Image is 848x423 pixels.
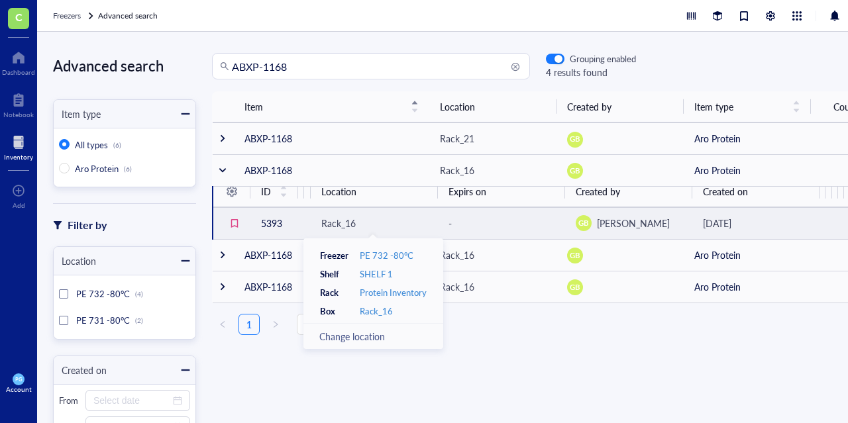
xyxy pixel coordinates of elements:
li: 1 [238,314,260,335]
td: Aro Protein [684,239,811,271]
span: C [15,9,23,25]
th: Location [311,176,438,207]
th: Notes [820,176,825,207]
th: Aliases [832,176,838,207]
div: Rack_16 [440,279,474,294]
div: Rack_16 [440,248,474,262]
a: 1 [239,314,259,334]
div: (4) [135,290,143,298]
span: Item type [694,99,784,114]
div: Shelf [320,268,358,280]
a: Notebook [3,89,34,118]
div: Rack_16 [440,163,474,177]
li: Previous Page [212,314,233,335]
span: All types [75,138,108,151]
div: Filter by [68,216,107,234]
span: Item [244,99,403,114]
div: Account [6,385,32,393]
div: (2) [135,316,143,324]
td: ABXP-1168 [234,122,429,154]
div: Add [13,201,25,209]
td: Aro Protein [684,271,811,303]
button: right [265,314,286,335]
td: ABXP-1168 [234,239,429,271]
th: Item type [684,91,811,122]
th: Location [429,91,556,122]
div: Item type [54,107,101,121]
a: PE 732 -80°C [360,250,413,261]
div: Inventory [4,153,33,161]
span: [PERSON_NAME] [597,216,670,230]
span: ID [261,184,272,199]
span: left [219,320,227,328]
div: - [449,216,555,230]
div: Box [320,305,358,317]
th: Created by [565,176,692,207]
span: PE 732 -80°C [76,287,130,300]
td: 8224 [825,207,831,239]
div: From [59,395,80,406]
div: Change location [319,329,427,344]
span: Aro Protein [75,162,119,175]
th: BioReg Lot ID [825,176,831,207]
div: Rack [320,287,358,299]
td: ABXP-1168 [234,271,429,303]
div: Rack_21 [440,131,474,146]
div: [DATE] [703,216,809,230]
th: Expirs on [438,176,565,207]
th: Buffer [838,176,844,207]
div: (6) [113,141,121,149]
th: Created on [692,176,820,207]
a: Protein Inventory [360,287,427,299]
div: Dashboard [2,68,35,76]
td: 20mg [298,207,304,239]
td: Aro Protein [684,122,811,154]
td: 5393 [250,207,298,239]
span: PG [15,376,22,382]
div: Freezer [320,250,358,261]
th: Concentration [304,176,310,207]
span: PE 731 -80°C [76,314,130,326]
span: GB [570,134,580,145]
a: Inventory [4,132,33,161]
a: SHELF 1 [360,268,393,280]
td: Aro Protein [684,154,811,186]
span: GB [570,165,580,176]
span: GB [578,218,589,229]
li: Next Page [265,314,286,335]
td: cd71-67a_h9 [832,207,838,239]
div: Created on [54,363,107,377]
div: Location [54,254,96,268]
td: {} [820,207,825,239]
td: ABXP-1168 [234,154,429,186]
th: Item [234,91,429,122]
a: Advanced search [98,9,160,23]
div: Rack_16 [321,216,356,230]
input: Select date [93,393,170,408]
div: (6) [124,165,132,173]
span: GB [570,250,580,261]
span: right [272,320,280,328]
button: left [212,314,233,335]
span: GB [570,281,580,293]
div: Grouping enabled [570,53,636,65]
div: 4 results found [546,65,636,79]
span: Freezers [53,10,81,21]
div: Advanced search [53,53,196,78]
a: Dashboard [2,47,35,76]
th: ID [250,176,298,207]
div: Notebook [3,111,34,118]
a: Rack_16 [360,305,393,317]
th: Created by [556,91,684,122]
td: 10.9mg/mL [304,207,310,239]
td: 25mM HEPES, 150mM sodium chloride [838,207,844,239]
a: Freezers [53,9,95,23]
div: Page Size [297,314,364,335]
th: Volume [298,176,304,207]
